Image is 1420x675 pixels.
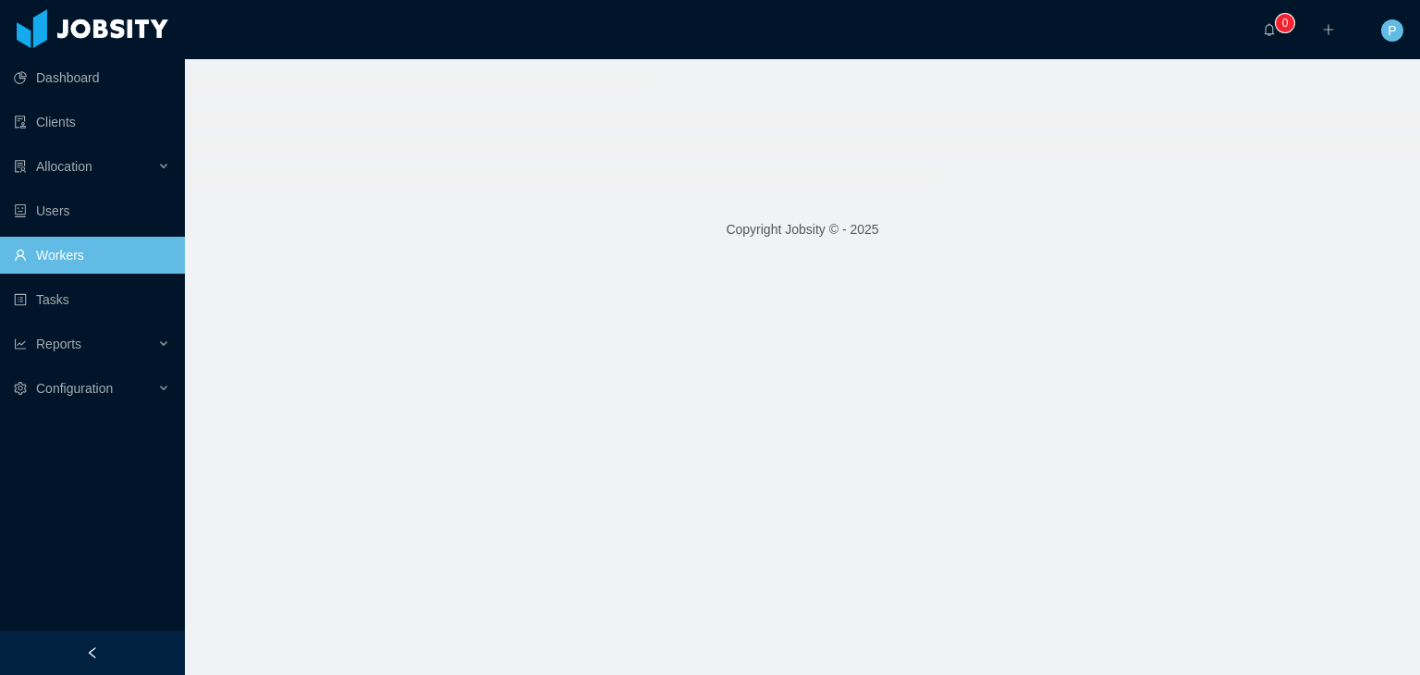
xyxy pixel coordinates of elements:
[14,192,170,229] a: icon: robotUsers
[1388,19,1396,42] span: P
[14,382,27,395] i: icon: setting
[185,198,1420,262] footer: Copyright Jobsity © - 2025
[1263,23,1276,36] i: icon: bell
[36,159,92,174] span: Allocation
[1276,14,1294,32] sup: 0
[1322,23,1335,36] i: icon: plus
[36,381,113,396] span: Configuration
[14,237,170,274] a: icon: userWorkers
[14,104,170,141] a: icon: auditClients
[14,337,27,350] i: icon: line-chart
[14,281,170,318] a: icon: profileTasks
[36,337,81,351] span: Reports
[14,59,170,96] a: icon: pie-chartDashboard
[14,160,27,173] i: icon: solution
